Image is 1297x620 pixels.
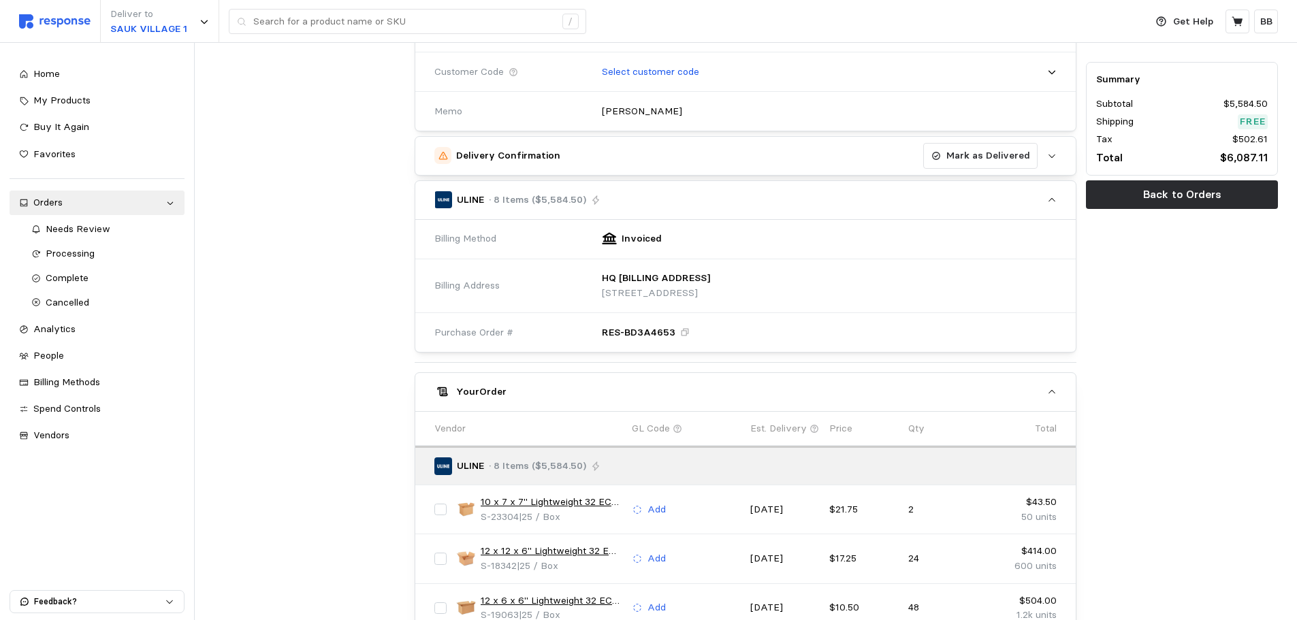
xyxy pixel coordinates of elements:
[987,544,1057,559] p: $414.00
[46,296,89,308] span: Cancelled
[456,500,476,519] img: S-23304
[647,502,666,517] p: Add
[10,344,185,368] a: People
[10,397,185,421] a: Spend Controls
[457,459,484,474] p: ULINE
[829,502,899,517] p: $21.75
[1086,180,1278,209] button: Back to Orders
[519,510,560,523] span: | 25 / Box
[33,148,76,160] span: Favorites
[829,600,899,615] p: $10.50
[987,510,1057,525] p: 50 units
[622,231,662,246] p: Invoiced
[10,115,185,140] a: Buy It Again
[434,421,466,436] p: Vendor
[908,421,925,436] p: Qty
[457,193,484,208] p: ULINE
[33,195,161,210] div: Orders
[1143,186,1221,203] p: Back to Orders
[750,600,820,615] p: [DATE]
[632,421,670,436] p: GL Code
[33,402,101,414] span: Spend Controls
[946,148,1030,163] p: Mark as Delivered
[110,22,187,37] p: SAUK VILLAGE 1
[632,551,667,567] button: Add
[1232,132,1268,147] p: $502.61
[22,217,185,242] a: Needs Review
[33,349,64,361] span: People
[1223,97,1268,112] p: $5,584.50
[33,376,100,388] span: Billing Methods
[110,7,187,22] p: Deliver to
[750,502,820,517] p: [DATE]
[10,62,185,86] a: Home
[1254,10,1278,33] button: BB
[415,181,1076,219] button: ULINE· 8 Items ($5,584.50)
[34,595,165,608] p: Feedback?
[647,551,666,566] p: Add
[456,385,507,399] h5: Your Order
[1148,9,1221,35] button: Get Help
[434,104,462,119] span: Memo
[481,510,519,523] span: S-23304
[434,278,500,293] span: Billing Address
[489,193,586,208] p: · 8 Items ($5,584.50)
[1096,149,1123,166] p: Total
[456,598,476,618] img: S-19063
[1096,97,1133,112] p: Subtotal
[456,549,476,568] img: S-18342
[602,104,682,119] p: [PERSON_NAME]
[908,600,978,615] p: 48
[33,120,89,133] span: Buy It Again
[908,551,978,566] p: 24
[829,551,899,566] p: $17.25
[10,191,185,215] a: Orders
[415,137,1076,175] button: Delivery ConfirmationMark as Delivered
[434,231,496,246] span: Billing Method
[22,242,185,266] a: Processing
[489,459,586,474] p: · 8 Items ($5,584.50)
[647,600,666,615] p: Add
[987,593,1057,608] p: $504.00
[10,88,185,113] a: My Products
[908,502,978,517] p: 2
[10,423,185,448] a: Vendors
[434,65,504,80] span: Customer Code
[1096,72,1268,86] h5: Summary
[632,502,667,518] button: Add
[602,271,710,286] p: HQ [BILLING ADDRESS]
[602,65,699,80] p: Select customer code
[19,14,91,29] img: svg%3e
[22,291,185,315] a: Cancelled
[456,148,560,163] h5: Delivery Confirmation
[987,495,1057,510] p: $43.50
[33,323,76,335] span: Analytics
[1260,14,1272,29] p: BB
[415,373,1076,411] button: YourOrder
[1220,149,1268,166] p: $6,087.11
[481,593,622,608] a: 12 x 6 x 6" Lightweight 32 ECT Corrugated Boxes
[415,220,1076,352] div: ULINE· 8 Items ($5,584.50)
[750,551,820,566] p: [DATE]
[987,559,1057,574] p: 600 units
[481,544,622,559] a: 12 x 12 x 6" Lightweight 32 ECT Corrugated Boxes
[253,10,555,34] input: Search for a product name or SKU
[632,600,667,616] button: Add
[46,272,89,284] span: Complete
[22,266,185,291] a: Complete
[1035,421,1057,436] p: Total
[1240,114,1266,129] p: Free
[33,429,69,441] span: Vendors
[10,317,185,342] a: Analytics
[1096,132,1112,147] p: Tax
[602,286,710,301] p: [STREET_ADDRESS]
[750,421,807,436] p: Est. Delivery
[1096,114,1134,129] p: Shipping
[829,421,852,436] p: Price
[33,94,91,106] span: My Products
[562,14,579,30] div: /
[46,247,95,259] span: Processing
[517,559,558,572] span: | 25 / Box
[10,142,185,167] a: Favorites
[923,143,1038,169] button: Mark as Delivered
